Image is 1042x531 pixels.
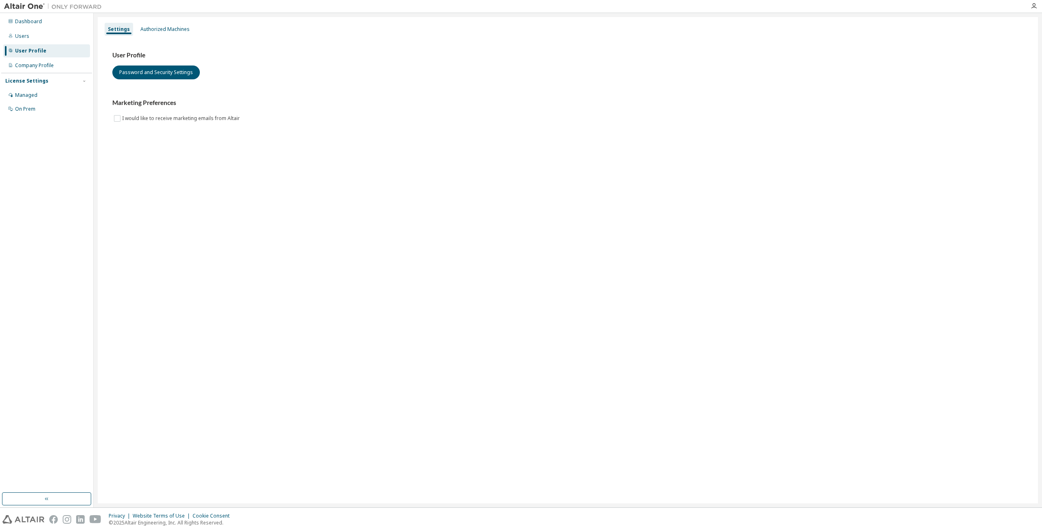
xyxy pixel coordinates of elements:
[133,513,193,519] div: Website Terms of Use
[193,513,234,519] div: Cookie Consent
[122,114,241,123] label: I would like to receive marketing emails from Altair
[5,78,48,84] div: License Settings
[90,515,101,524] img: youtube.svg
[15,48,46,54] div: User Profile
[63,515,71,524] img: instagram.svg
[15,92,37,98] div: Managed
[15,106,35,112] div: On Prem
[15,62,54,69] div: Company Profile
[15,18,42,25] div: Dashboard
[140,26,190,33] div: Authorized Machines
[76,515,85,524] img: linkedin.svg
[112,99,1023,107] h3: Marketing Preferences
[2,515,44,524] img: altair_logo.svg
[4,2,106,11] img: Altair One
[49,515,58,524] img: facebook.svg
[109,519,234,526] p: © 2025 Altair Engineering, Inc. All Rights Reserved.
[112,66,200,79] button: Password and Security Settings
[112,51,1023,59] h3: User Profile
[108,26,130,33] div: Settings
[109,513,133,519] div: Privacy
[15,33,29,39] div: Users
